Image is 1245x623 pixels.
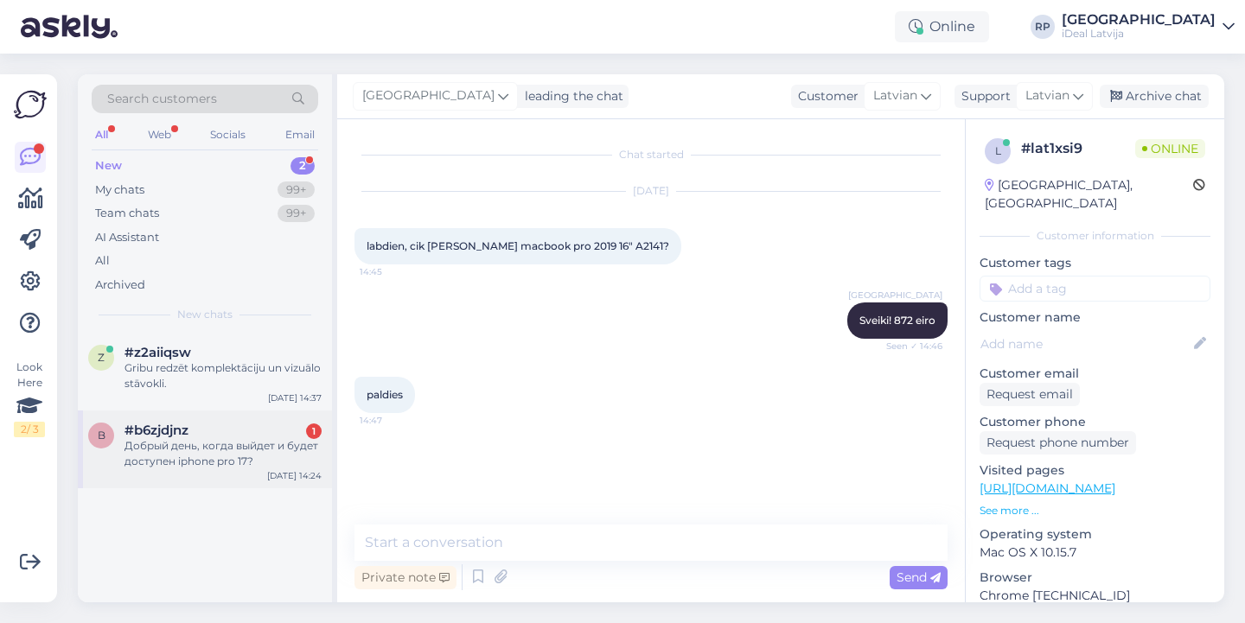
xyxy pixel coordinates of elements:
[354,147,948,162] div: Chat started
[980,480,1115,496] a: [URL][DOMAIN_NAME]
[980,383,1080,406] div: Request email
[1100,85,1209,108] div: Archive chat
[354,183,948,199] div: [DATE]
[895,11,989,42] div: Online
[278,181,315,199] div: 99+
[354,566,456,589] div: Private note
[954,87,1011,105] div: Support
[873,86,917,105] span: Latvian
[980,544,1210,562] p: Mac OS X 10.15.7
[980,587,1210,605] p: Chrome [TECHNICAL_ID]
[282,124,318,146] div: Email
[980,308,1210,327] p: Customer name
[177,307,233,322] span: New chats
[362,86,495,105] span: [GEOGRAPHIC_DATA]
[1062,13,1235,41] a: [GEOGRAPHIC_DATA]iDeal Latvija
[1021,138,1135,159] div: # lat1xsi9
[268,391,322,404] div: [DATE] 14:37
[144,124,175,146] div: Web
[980,503,1210,518] p: See more ...
[107,90,217,108] span: Search customers
[878,340,942,353] span: Seen ✓ 14:46
[95,205,159,222] div: Team chats
[124,423,188,438] span: #b6zjdjnz
[980,461,1210,480] p: Visited pages
[980,334,1191,353] input: Add name
[1062,13,1216,27] div: [GEOGRAPHIC_DATA]
[14,88,47,121] img: Askly Logo
[360,265,425,278] span: 14:45
[859,314,935,327] span: Sveiki! 872 eiro
[95,181,144,199] div: My chats
[290,157,315,175] div: 2
[980,413,1210,431] p: Customer phone
[124,345,191,360] span: #z2aiiqsw
[1031,15,1055,39] div: RP
[207,124,249,146] div: Socials
[1025,86,1069,105] span: Latvian
[95,229,159,246] div: AI Assistant
[1062,27,1216,41] div: iDeal Latvija
[95,277,145,294] div: Archived
[367,239,669,252] span: labdien, cik [PERSON_NAME] macbook pro 2019 16" A2141?
[124,360,322,391] div: Gribu redzēt komplektāciju un vizuālo stāvokli.
[306,423,322,439] div: 1
[360,414,425,427] span: 14:47
[848,289,942,302] span: [GEOGRAPHIC_DATA]
[985,176,1193,213] div: [GEOGRAPHIC_DATA], [GEOGRAPHIC_DATA]
[267,469,322,482] div: [DATE] 14:24
[518,87,623,105] div: leading the chat
[980,365,1210,383] p: Customer email
[995,144,1001,157] span: l
[367,388,403,401] span: paldies
[278,205,315,222] div: 99+
[980,431,1136,455] div: Request phone number
[14,359,45,437] div: Look Here
[980,254,1210,272] p: Customer tags
[124,438,322,469] div: Добрый день, когда выйдет и будет доступен iphone pro 17?
[95,252,110,270] div: All
[98,351,105,364] span: z
[1135,139,1205,158] span: Online
[980,569,1210,587] p: Browser
[92,124,112,146] div: All
[897,569,941,585] span: Send
[980,276,1210,302] input: Add a tag
[980,228,1210,244] div: Customer information
[95,157,122,175] div: New
[98,429,105,442] span: b
[791,87,859,105] div: Customer
[980,525,1210,544] p: Operating system
[14,422,45,437] div: 2 / 3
